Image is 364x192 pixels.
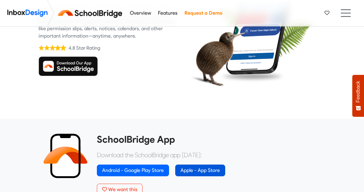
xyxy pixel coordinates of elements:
a: Overview [128,7,153,19]
a: Request a Demo [183,7,224,19]
img: kiwi_bird.png [187,21,246,92]
div: 4.8 Star Rating [68,45,100,52]
img: shadow.png [219,70,286,84]
span: Feedback [355,81,361,103]
heading: SchoolBridge App [97,134,321,146]
img: 2022_01_13_icon_sb_app.svg [43,134,88,178]
a: Apple - App Store [175,165,225,177]
p: Download the SchoolBridge app [DATE]: [97,151,321,160]
button: Feedback - Show survey [352,75,364,117]
a: Features [156,7,179,19]
a: Android - Google Play Store [97,165,169,177]
img: schoolbridge logo [57,6,126,21]
img: Download SchoolBridge App [39,57,98,76]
